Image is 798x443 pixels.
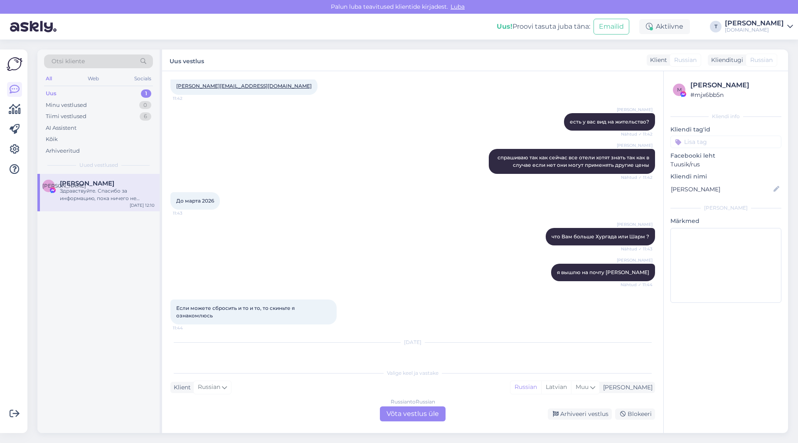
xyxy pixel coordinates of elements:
[391,398,435,406] div: Russian to Russian
[677,87,682,93] span: m
[170,369,655,377] div: Valige keel ja vastake
[448,3,467,10] span: Luba
[690,80,779,90] div: [PERSON_NAME]
[46,135,58,144] div: Kõik
[670,113,781,120] div: Kliendi info
[617,142,653,148] span: [PERSON_NAME]
[173,325,204,331] span: 11:44
[647,56,667,64] div: Klient
[557,269,649,275] span: я вышлю на почту [PERSON_NAME]
[548,408,612,420] div: Arhiveeri vestlus
[541,381,571,394] div: Latvian
[552,233,649,240] span: что Вам больше Хургада или Шарм ?
[670,125,781,134] p: Kliendi tag'id
[670,172,781,181] p: Kliendi nimi
[710,21,722,32] div: T
[750,56,773,64] span: Russian
[671,185,772,194] input: Lisa nimi
[510,381,541,394] div: Russian
[42,183,86,189] span: [PERSON_NAME]
[617,257,653,263] span: [PERSON_NAME]
[621,174,653,181] span: Nähtud ✓ 11:42
[570,119,649,125] span: есть у вас вид на жительство?
[725,27,784,33] div: [DOMAIN_NAME]
[674,56,697,64] span: Russian
[170,383,191,392] div: Klient
[170,54,204,66] label: Uus vestlus
[708,56,743,64] div: Klienditugi
[670,204,781,212] div: [PERSON_NAME]
[615,408,655,420] div: Blokeeri
[79,161,118,169] span: Uued vestlused
[576,383,589,391] span: Muu
[176,83,312,89] a: [PERSON_NAME][EMAIL_ADDRESS][DOMAIN_NAME]
[497,22,590,32] div: Proovi tasuta juba täna:
[46,89,57,98] div: Uus
[621,282,653,288] span: Nähtud ✓ 11:44
[46,101,87,109] div: Minu vestlused
[621,246,653,252] span: Nähtud ✓ 11:43
[170,339,655,346] div: [DATE]
[498,154,650,168] span: спрашиваю так как сейчас все отели хотят знать так как в случае если нет они могут применять друг...
[617,221,653,228] span: [PERSON_NAME]
[670,151,781,160] p: Facebooki leht
[140,112,151,121] div: 6
[133,73,153,84] div: Socials
[176,305,296,319] span: Если можете сбросить и то и то, то скиньте я ознакомлюсь
[670,136,781,148] input: Lisa tag
[60,180,114,187] span: Ирина Марченко
[173,95,204,101] span: 11:42
[594,19,629,35] button: Emailid
[46,124,76,132] div: AI Assistent
[176,198,214,204] span: До марта 2026
[130,202,155,208] div: [DATE] 12:10
[690,90,779,99] div: # mjx6bb5n
[725,20,793,33] a: [PERSON_NAME][DOMAIN_NAME]
[621,131,653,137] span: Nähtud ✓ 11:42
[141,89,151,98] div: 1
[86,73,101,84] div: Web
[7,56,22,72] img: Askly Logo
[173,210,204,216] span: 11:43
[46,147,80,155] div: Arhiveeritud
[670,160,781,169] p: Tuusik/rus
[52,57,85,66] span: Otsi kliente
[44,73,54,84] div: All
[139,101,151,109] div: 0
[639,19,690,34] div: Aktiivne
[600,383,653,392] div: [PERSON_NAME]
[60,187,155,202] div: Здравствуйте. Спасибо за информацию, пока ничего не подошло
[198,383,220,392] span: Russian
[380,406,446,421] div: Võta vestlus üle
[670,217,781,225] p: Märkmed
[725,20,784,27] div: [PERSON_NAME]
[46,112,86,121] div: Tiimi vestlused
[617,106,653,113] span: [PERSON_NAME]
[497,22,512,30] b: Uus!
